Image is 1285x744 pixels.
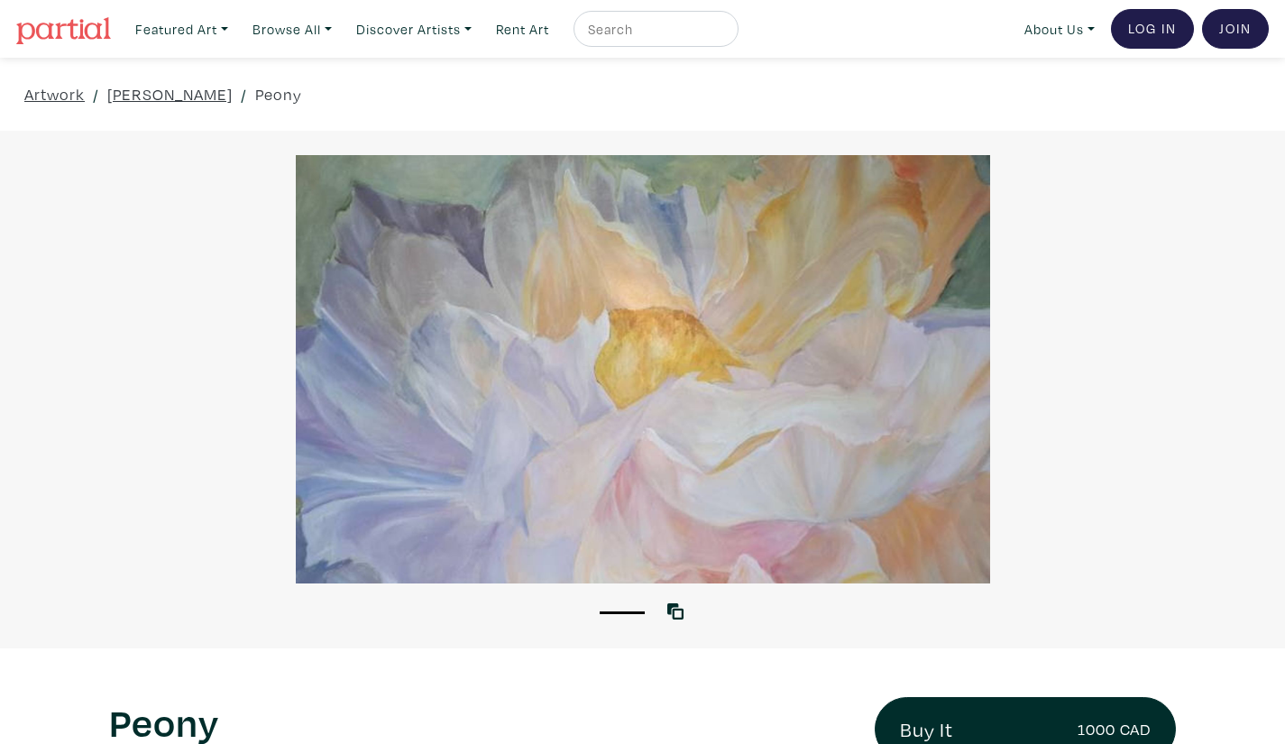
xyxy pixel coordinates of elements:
a: Artwork [24,82,85,106]
a: Join [1202,9,1269,49]
a: Rent Art [488,11,557,48]
button: 1 of 1 [600,611,645,614]
a: Peony [255,82,302,106]
a: Featured Art [127,11,236,48]
a: Discover Artists [348,11,480,48]
a: Browse All [244,11,340,48]
small: 1000 CAD [1078,717,1151,741]
span: / [93,82,99,106]
a: About Us [1016,11,1103,48]
a: Log In [1111,9,1194,49]
span: / [241,82,247,106]
a: [PERSON_NAME] [107,82,233,106]
input: Search [586,18,721,41]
